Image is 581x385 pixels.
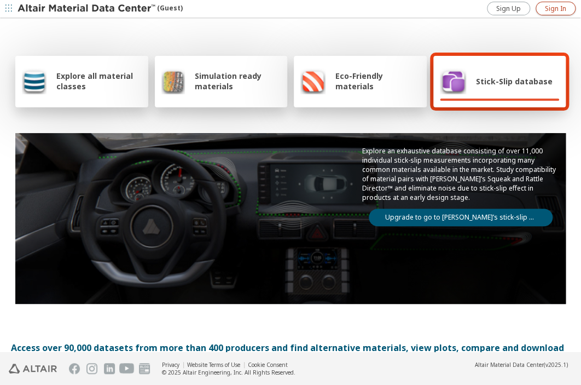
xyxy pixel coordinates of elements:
span: Sign Up [496,4,521,13]
img: Altair Material Data Center [18,3,157,14]
img: Altair Engineering [9,364,57,373]
img: Simulation ready materials [161,68,185,94]
img: Eco-Friendly materials [300,68,326,94]
div: (Guest) [18,3,183,14]
p: Explore an exhaustive database consisting of over 11,000 individual stick-slip measurements incor... [362,146,559,202]
a: Sign Up [487,2,530,15]
span: Explore all material classes [56,71,142,91]
a: Website Terms of Use [187,361,240,369]
span: Sign In [545,4,566,13]
div: © 2025 Altair Engineering, Inc. All Rights Reserved. [162,369,295,376]
img: Stick-Slip database [440,68,466,94]
a: Cookie Consent [248,361,288,369]
span: Eco-Friendly materials [335,71,420,91]
a: Upgrade to go to [PERSON_NAME]’s stick-slip database [369,209,553,226]
div: (v2025.1) [475,361,568,369]
span: Stick-Slip database [476,76,553,87]
div: Access over 90,000 datasets from more than 400 producers and find alternative materials, view plo... [11,341,570,367]
img: Explore all material classes [22,68,47,94]
span: Simulation ready materials [195,71,281,91]
a: Sign In [536,2,576,15]
span: Altair Material Data Center [475,361,544,369]
a: Privacy [162,361,179,369]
